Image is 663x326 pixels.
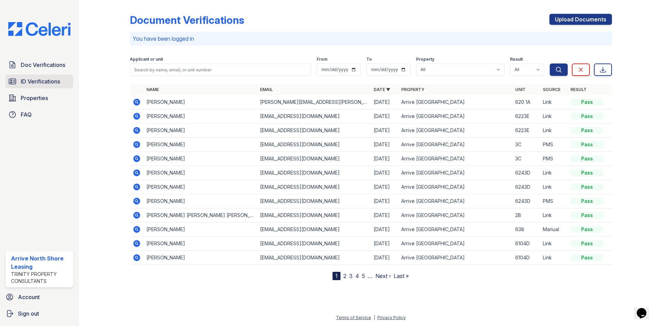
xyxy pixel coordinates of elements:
[371,95,398,109] td: [DATE]
[6,91,73,105] a: Properties
[540,180,568,194] td: Link
[6,108,73,121] a: FAQ
[570,212,604,219] div: Pass
[144,208,257,223] td: [PERSON_NAME] [PERSON_NAME] [PERSON_NAME]
[515,87,526,92] a: Unit
[371,251,398,265] td: [DATE]
[570,198,604,205] div: Pass
[371,180,398,194] td: [DATE]
[257,180,371,194] td: [EMAIL_ADDRESS][DOMAIN_NAME]
[375,273,391,279] a: Next ›
[540,251,568,265] td: Link
[144,223,257,237] td: [PERSON_NAME]
[144,95,257,109] td: [PERSON_NAME]
[21,61,65,69] span: Doc Verifications
[349,273,353,279] a: 3
[398,124,512,138] td: Arrive [GEOGRAPHIC_DATA]
[398,180,512,194] td: Arrive [GEOGRAPHIC_DATA]
[540,223,568,237] td: Manual
[257,95,371,109] td: [PERSON_NAME][EMAIL_ADDRESS][PERSON_NAME][DOMAIN_NAME]
[371,223,398,237] td: [DATE]
[371,124,398,138] td: [DATE]
[398,208,512,223] td: Arrive [GEOGRAPHIC_DATA]
[144,251,257,265] td: [PERSON_NAME]
[540,194,568,208] td: PMS
[540,237,568,251] td: Link
[512,223,540,237] td: 638
[355,273,359,279] a: 4
[549,14,612,25] a: Upload Documents
[394,273,409,279] a: Last »
[512,152,540,166] td: 3C
[634,298,656,319] iframe: chat widget
[257,152,371,166] td: [EMAIL_ADDRESS][DOMAIN_NAME]
[570,240,604,247] div: Pass
[371,194,398,208] td: [DATE]
[371,152,398,166] td: [DATE]
[540,95,568,109] td: Link
[570,155,604,162] div: Pass
[11,271,70,285] div: Trinity Property Consultants
[133,34,609,43] p: You have been logged in
[512,138,540,152] td: 3C
[6,75,73,88] a: ID Verifications
[374,87,390,92] a: Date ▼
[512,124,540,138] td: 6223E
[18,293,40,301] span: Account
[371,166,398,180] td: [DATE]
[512,194,540,208] td: 6243D
[144,138,257,152] td: [PERSON_NAME]
[512,95,540,109] td: 620 1A
[144,194,257,208] td: [PERSON_NAME]
[144,180,257,194] td: [PERSON_NAME]
[257,194,371,208] td: [EMAIL_ADDRESS][DOMAIN_NAME]
[21,110,32,119] span: FAQ
[257,237,371,251] td: [EMAIL_ADDRESS][DOMAIN_NAME]
[21,94,48,102] span: Properties
[570,254,604,261] div: Pass
[336,315,371,320] a: Terms of Service
[144,109,257,124] td: [PERSON_NAME]
[570,226,604,233] div: Pass
[317,57,327,62] label: From
[540,109,568,124] td: Link
[3,290,76,304] a: Account
[362,273,365,279] a: 5
[398,237,512,251] td: Arrive [GEOGRAPHIC_DATA]
[130,63,311,76] input: Search by name, email, or unit number
[6,58,73,72] a: Doc Verifications
[11,254,70,271] div: Arrive North Shore Leasing
[543,87,560,92] a: Source
[374,315,375,320] div: |
[512,251,540,265] td: 6104D
[540,138,568,152] td: PMS
[398,95,512,109] td: Arrive [GEOGRAPHIC_DATA]
[540,124,568,138] td: Link
[257,251,371,265] td: [EMAIL_ADDRESS][DOMAIN_NAME]
[512,208,540,223] td: 2B
[570,169,604,176] div: Pass
[257,166,371,180] td: [EMAIL_ADDRESS][DOMAIN_NAME]
[130,57,163,62] label: Applicant or unit
[398,152,512,166] td: Arrive [GEOGRAPHIC_DATA]
[398,194,512,208] td: Arrive [GEOGRAPHIC_DATA]
[540,208,568,223] td: Link
[398,223,512,237] td: Arrive [GEOGRAPHIC_DATA]
[146,87,159,92] a: Name
[371,237,398,251] td: [DATE]
[398,109,512,124] td: Arrive [GEOGRAPHIC_DATA]
[570,113,604,120] div: Pass
[570,127,604,134] div: Pass
[333,272,340,280] div: 1
[260,87,273,92] a: Email
[21,77,60,86] span: ID Verifications
[570,184,604,190] div: Pass
[144,124,257,138] td: [PERSON_NAME]
[398,138,512,152] td: Arrive [GEOGRAPHIC_DATA]
[144,152,257,166] td: [PERSON_NAME]
[371,109,398,124] td: [DATE]
[512,237,540,251] td: 6104D
[570,99,604,106] div: Pass
[510,57,523,62] label: Result
[343,273,346,279] a: 2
